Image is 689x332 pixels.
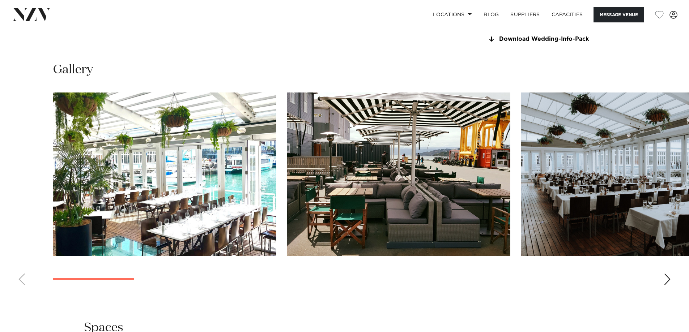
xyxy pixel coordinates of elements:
[546,7,589,22] a: Capacities
[12,8,51,21] img: nzv-logo.png
[287,92,510,256] swiper-slide: 2 / 18
[487,36,605,43] a: Download Wedding-Info-Pack
[53,62,93,78] h2: Gallery
[53,92,276,256] swiper-slide: 1 / 18
[594,7,644,22] button: Message Venue
[505,7,545,22] a: SUPPLIERS
[478,7,505,22] a: BLOG
[427,7,478,22] a: Locations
